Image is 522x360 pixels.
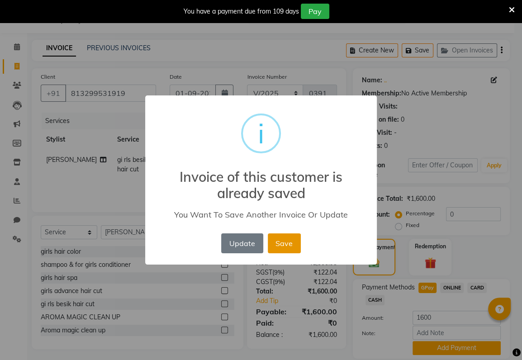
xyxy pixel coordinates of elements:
[158,209,364,220] div: You Want To Save Another Invoice Or Update
[184,7,299,16] div: You have a payment due from 109 days
[268,233,301,253] button: Save
[145,158,377,201] h2: Invoice of this customer is already saved
[301,4,329,19] button: Pay
[258,115,264,152] div: i
[221,233,263,253] button: Update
